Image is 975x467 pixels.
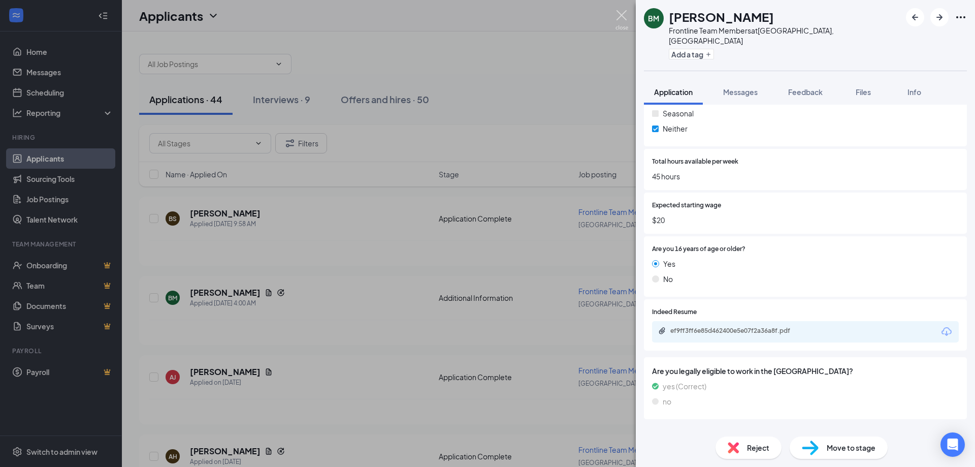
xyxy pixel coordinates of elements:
span: $20 [652,214,959,226]
span: no [663,396,671,407]
span: yes (Correct) [663,381,706,392]
span: Application [654,87,693,97]
button: ArrowRight [930,8,949,26]
span: Messages [723,87,758,97]
span: Applicant has not yet responded. [880,427,967,436]
span: Neither [663,123,688,134]
span: Are you 16 years of age or older? [652,244,745,254]
svg: ChevronUp [644,426,656,438]
span: Indeed Resume [652,307,697,317]
span: Move to stage [827,442,875,453]
button: ArrowLeftNew [906,8,924,26]
svg: ArrowLeftNew [909,11,921,23]
span: Total hours available per week [652,157,738,167]
span: No [663,273,673,285]
div: Frontline Team Members at [GEOGRAPHIC_DATA], [GEOGRAPHIC_DATA] [669,25,901,46]
div: Open Intercom Messenger [940,432,965,457]
span: Info [907,87,921,97]
svg: Paperclip [658,327,666,335]
div: ef9ff3ff6e85d462400e5e07f2a36a8f.pdf [670,327,812,335]
span: 45 hours [652,171,959,182]
svg: Download [940,326,953,338]
svg: Ellipses [955,11,967,23]
button: PlusAdd a tag [669,49,714,59]
svg: Plus [705,51,711,57]
span: Are you legally eligible to work in the [GEOGRAPHIC_DATA]? [652,365,959,377]
h1: [PERSON_NAME] [669,8,774,25]
span: Seasonal [663,108,694,119]
span: Yes [663,258,675,269]
span: Reject [747,442,769,453]
span: Expected starting wage [652,201,721,210]
a: Paperclipef9ff3ff6e85d462400e5e07f2a36a8f.pdf [658,327,823,336]
div: BM [648,13,659,23]
div: Additional Information [660,427,734,437]
span: Files [856,87,871,97]
svg: ArrowRight [933,11,946,23]
span: Feedback [788,87,823,97]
